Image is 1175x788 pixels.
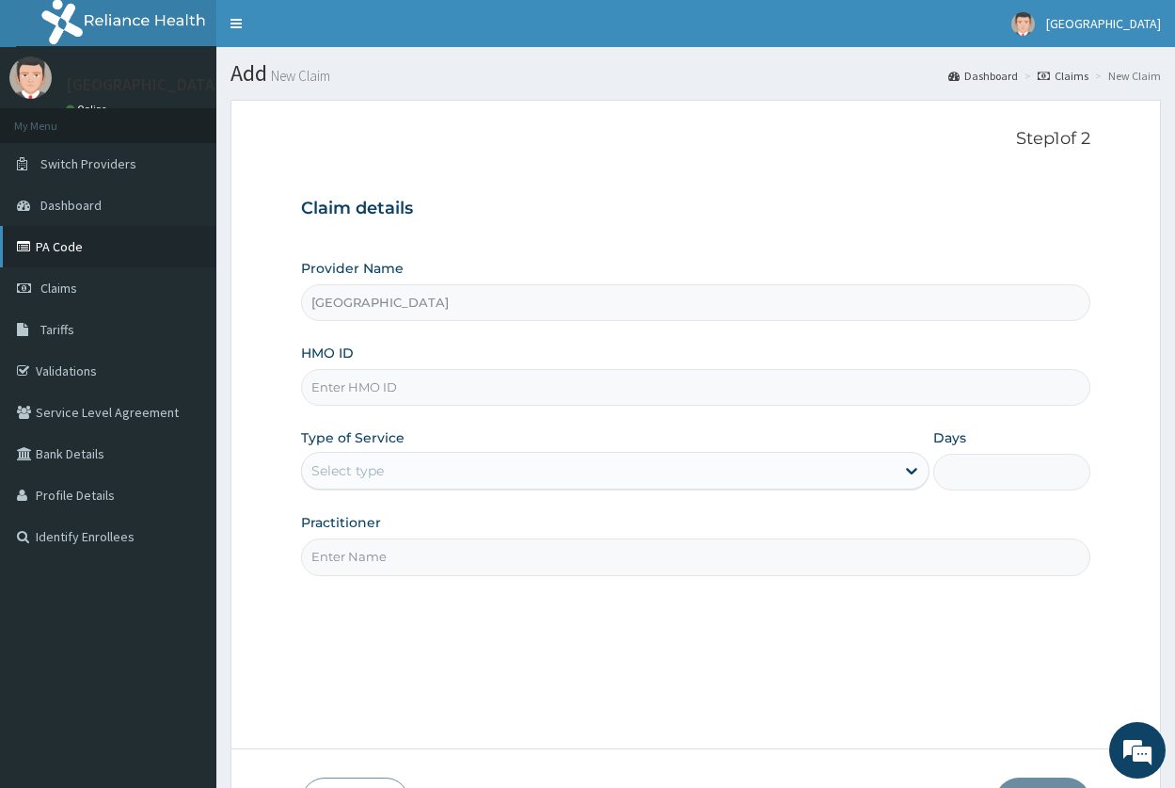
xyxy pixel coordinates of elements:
[109,237,260,427] span: We're online!
[35,94,76,141] img: d_794563401_company_1708531726252_794563401
[66,76,221,93] p: [GEOGRAPHIC_DATA]
[948,68,1018,84] a: Dashboard
[1038,68,1088,84] a: Claims
[9,56,52,99] img: User Image
[1090,68,1161,84] li: New Claim
[301,199,1090,219] h3: Claim details
[301,344,354,362] label: HMO ID
[301,428,405,447] label: Type of Service
[311,461,384,480] div: Select type
[267,69,330,83] small: New Claim
[40,197,102,214] span: Dashboard
[301,539,1090,575] input: Enter Name
[40,280,77,297] span: Claims
[98,105,316,130] div: Chat with us now
[66,103,111,116] a: Online
[1046,15,1161,32] span: [GEOGRAPHIC_DATA]
[301,513,381,532] label: Practitioner
[933,428,966,447] label: Days
[9,514,358,580] textarea: Type your message and hit 'Enter'
[40,155,136,172] span: Switch Providers
[40,321,74,338] span: Tariffs
[1011,12,1035,36] img: User Image
[230,61,1161,86] h1: Add
[301,259,404,278] label: Provider Name
[301,129,1090,150] p: Step 1 of 2
[309,9,354,55] div: Minimize live chat window
[301,369,1090,406] input: Enter HMO ID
